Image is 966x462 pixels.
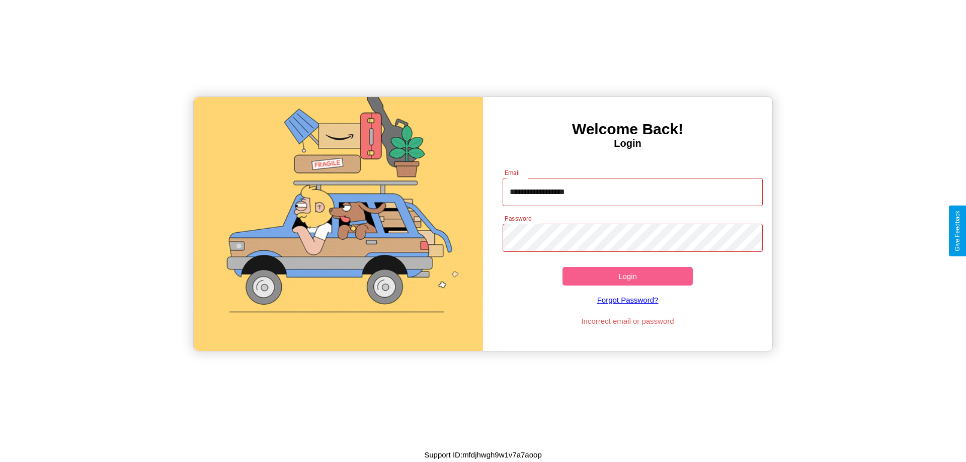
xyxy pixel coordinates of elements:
img: gif [194,97,483,351]
p: Support ID: mfdjhwgh9w1v7a7aoop [424,448,542,461]
button: Login [562,267,693,286]
label: Password [505,214,531,223]
h3: Welcome Back! [483,121,772,138]
label: Email [505,168,520,177]
p: Incorrect email or password [498,314,758,328]
h4: Login [483,138,772,149]
a: Forgot Password? [498,286,758,314]
div: Give Feedback [954,211,961,251]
